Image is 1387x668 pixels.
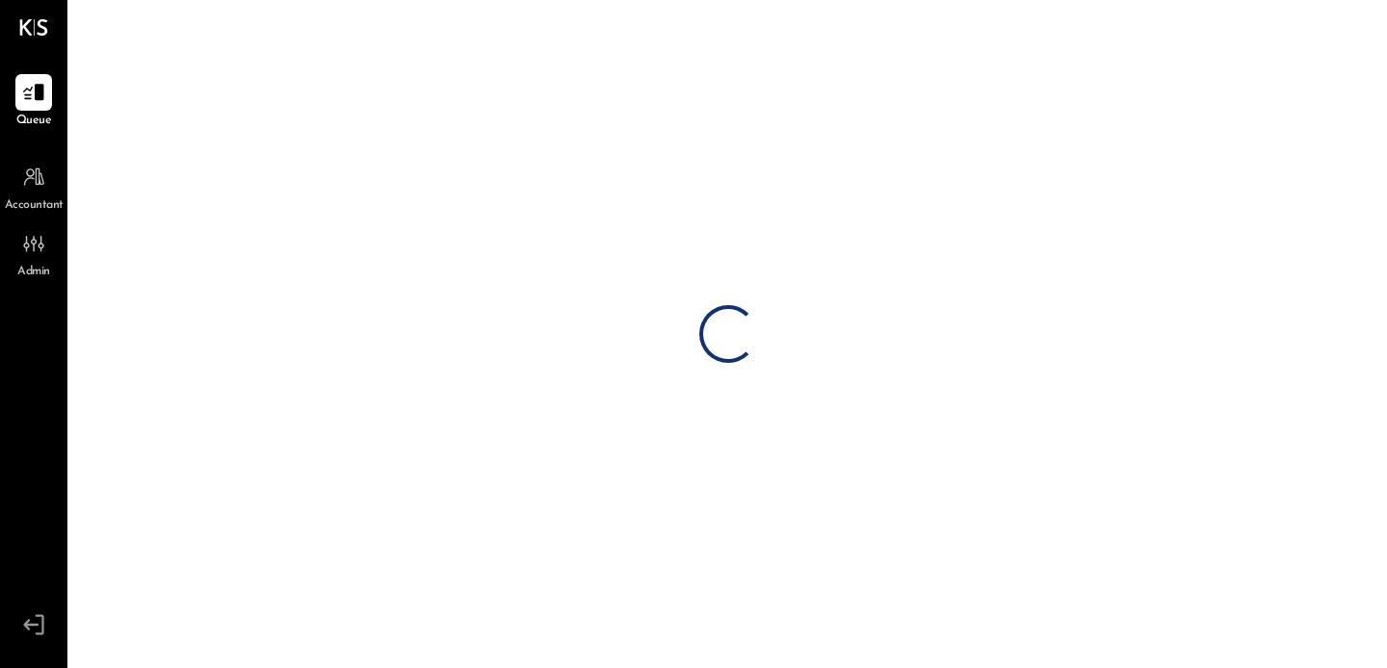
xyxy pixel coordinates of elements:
[1,159,66,215] a: Accountant
[5,197,64,215] span: Accountant
[1,74,66,130] a: Queue
[1,225,66,281] a: Admin
[16,113,52,130] span: Queue
[17,264,50,281] span: Admin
